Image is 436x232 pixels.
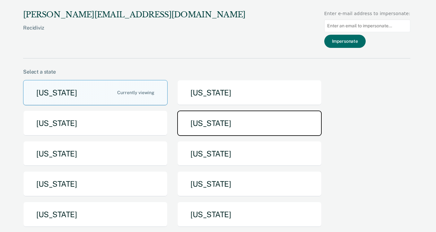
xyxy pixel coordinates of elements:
div: Recidiviz [23,25,245,41]
div: Select a state [23,69,410,75]
button: [US_STATE] [177,141,322,166]
button: [US_STATE] [23,171,168,197]
input: Enter an email to impersonate... [324,20,410,32]
button: [US_STATE] [177,80,322,105]
button: [US_STATE] [23,141,168,166]
button: [US_STATE] [177,202,322,227]
button: [US_STATE] [23,202,168,227]
button: Impersonate [324,35,366,48]
button: [US_STATE] [177,171,322,197]
div: [PERSON_NAME][EMAIL_ADDRESS][DOMAIN_NAME] [23,10,245,20]
div: Enter e-mail address to impersonate: [324,10,410,17]
button: [US_STATE] [177,111,322,136]
button: [US_STATE] [23,80,168,105]
button: [US_STATE] [23,111,168,136]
